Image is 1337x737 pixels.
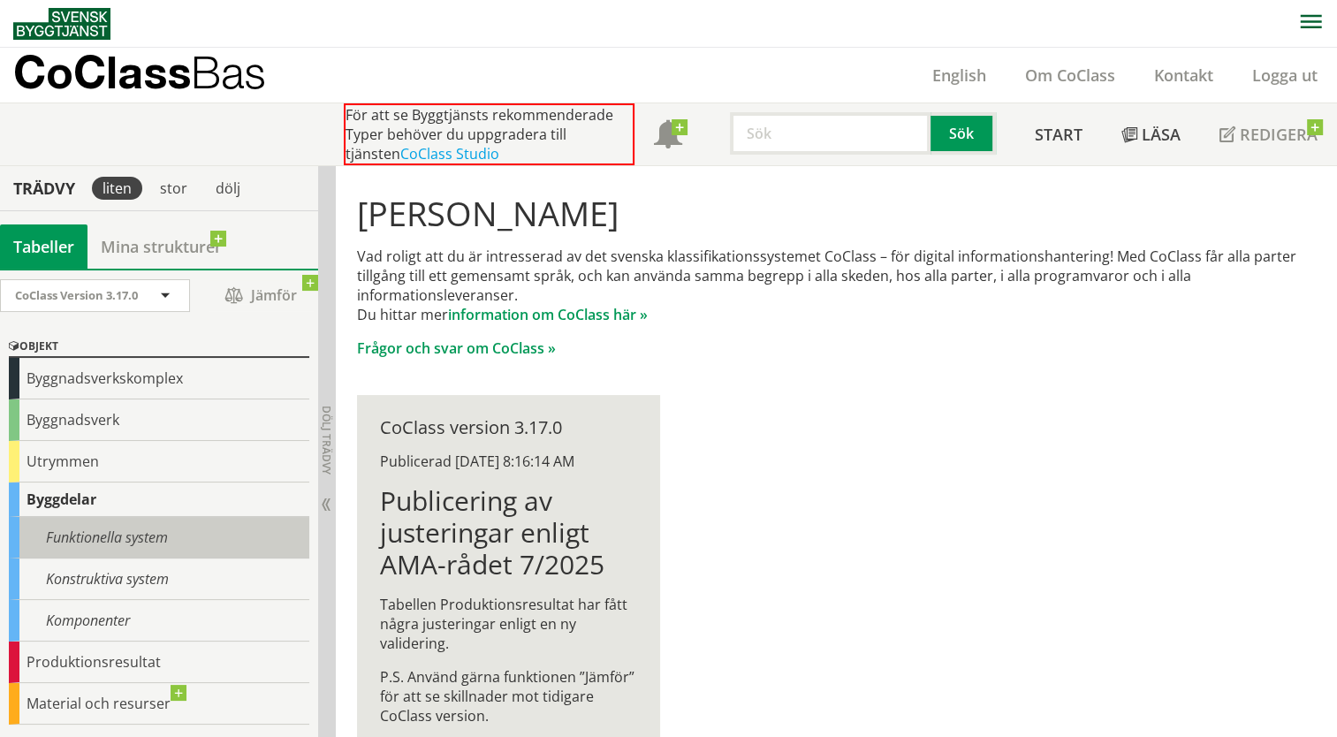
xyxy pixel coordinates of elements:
[1233,65,1337,86] a: Logga ut
[13,8,110,40] img: Svensk Byggtjänst
[205,177,251,200] div: dölj
[380,452,638,471] div: Publicerad [DATE] 8:16:14 AM
[92,177,142,200] div: liten
[9,441,309,482] div: Utrymmen
[400,144,499,163] a: CoClass Studio
[357,338,556,358] a: Frågor och svar om CoClass »
[931,112,996,155] button: Sök
[87,224,235,269] a: Mina strukturer
[208,280,314,311] span: Jämför
[13,62,266,82] p: CoClass
[1035,124,1083,145] span: Start
[380,485,638,581] h1: Publicering av justeringar enligt AMA-rådet 7/2025
[344,103,634,165] div: För att se Byggtjänsts rekommenderade Typer behöver du uppgradera till tjänsten
[448,305,648,324] a: information om CoClass här »
[9,683,309,725] div: Material och resurser
[1015,103,1102,165] a: Start
[191,46,266,98] span: Bas
[380,595,638,653] p: Tabellen Produktionsresultat har fått några justeringar enligt en ny validering.
[1102,103,1200,165] a: Läsa
[9,642,309,683] div: Produktionsresultat
[9,358,309,399] div: Byggnadsverkskomplex
[13,48,304,103] a: CoClassBas
[730,112,931,155] input: Sök
[1240,124,1318,145] span: Redigera
[9,399,309,441] div: Byggnadsverk
[380,667,638,726] p: P.S. Använd gärna funktionen ”Jämför” för att se skillnader mot tidigare CoClass version.
[357,247,1317,324] p: Vad roligt att du är intresserad av det svenska klassifikationssystemet CoClass – för digital inf...
[357,194,1317,232] h1: [PERSON_NAME]
[9,600,309,642] div: Komponenter
[4,179,85,198] div: Trädvy
[654,122,682,150] span: Notifikationer
[1006,65,1135,86] a: Om CoClass
[9,482,309,517] div: Byggdelar
[9,337,309,358] div: Objekt
[1200,103,1337,165] a: Redigera
[913,65,1006,86] a: English
[149,177,198,200] div: stor
[9,558,309,600] div: Konstruktiva system
[15,287,138,303] span: CoClass Version 3.17.0
[1135,65,1233,86] a: Kontakt
[319,406,334,475] span: Dölj trädvy
[1142,124,1181,145] span: Läsa
[380,418,638,437] div: CoClass version 3.17.0
[9,517,309,558] div: Funktionella system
